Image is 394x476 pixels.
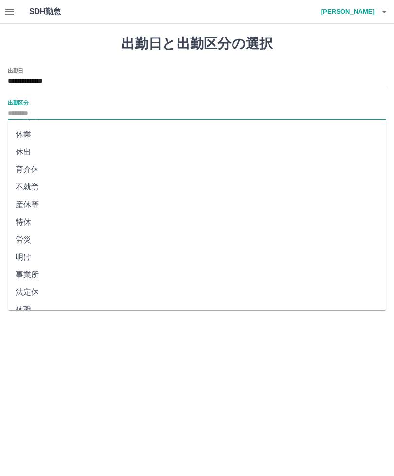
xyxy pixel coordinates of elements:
[8,266,386,284] li: 事業所
[8,196,386,213] li: 産休等
[8,99,28,106] label: 出勤区分
[8,231,386,248] li: 労災
[8,178,386,196] li: 不就労
[8,284,386,301] li: 法定休
[8,67,23,74] label: 出勤日
[8,36,386,52] h1: 出勤日と出勤区分の選択
[8,126,386,143] li: 休業
[8,301,386,319] li: 休職
[8,213,386,231] li: 特休
[8,143,386,161] li: 休出
[8,161,386,178] li: 育介休
[8,248,386,266] li: 明け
